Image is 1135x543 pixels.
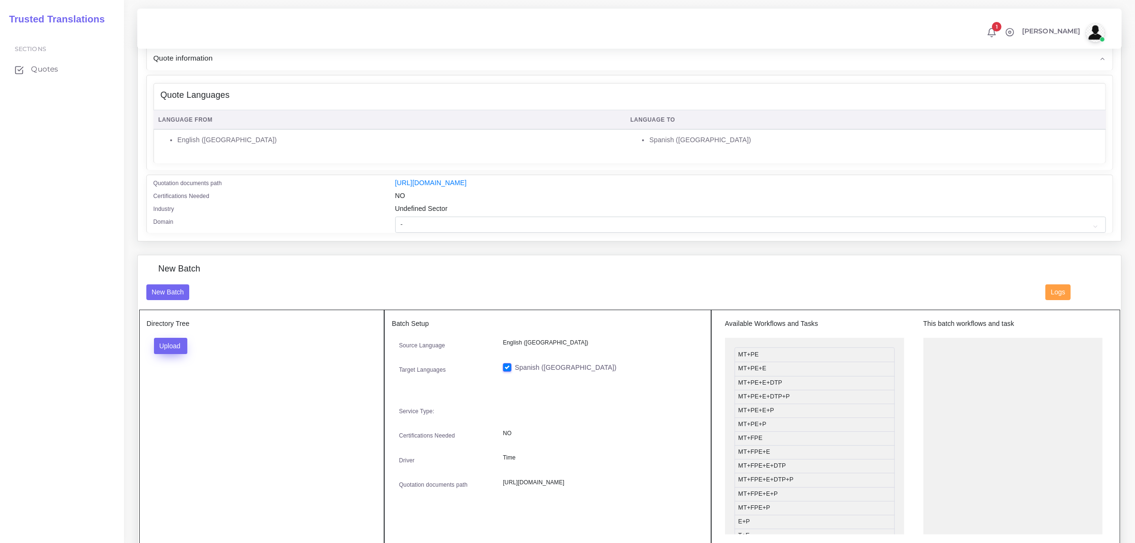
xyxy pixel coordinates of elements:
label: Quotation documents path [153,179,222,188]
label: Spanish ([GEOGRAPHIC_DATA]) [515,363,616,373]
li: MT+PE+E+P [735,404,895,418]
p: NO [503,428,696,439]
li: English ([GEOGRAPHIC_DATA]) [177,135,620,145]
li: MT+PE+E [735,362,895,376]
li: MT+FPE [735,431,895,446]
a: Quotes [7,59,117,79]
span: Quote information [153,52,213,63]
th: Language To [625,110,1106,130]
button: Upload [154,338,188,354]
a: [PERSON_NAME]avatar [1017,23,1108,42]
button: Logs [1045,284,1071,301]
label: Service Type: [399,407,434,416]
li: Spanish ([GEOGRAPHIC_DATA]) [649,135,1101,145]
label: Driver [399,456,415,465]
li: E+P [735,515,895,529]
h5: Directory Tree [147,320,377,328]
button: New Batch [146,284,190,301]
label: Certifications Needed [399,431,455,440]
a: Trusted Translations [2,11,105,27]
p: Time [503,453,696,463]
h5: Available Workflows and Tasks [725,320,904,328]
label: Source Language [399,341,445,350]
li: MT+PE [735,347,895,362]
h5: Batch Setup [392,320,704,328]
span: [PERSON_NAME] [1022,28,1081,34]
span: Sections [15,45,46,52]
h4: Quote Languages [161,90,230,101]
img: avatar [1086,23,1105,42]
span: Quotes [31,64,58,74]
label: Domain [153,218,174,226]
label: Quotation documents path [399,480,468,489]
label: Target Languages [399,365,446,374]
div: Undefined Sector [388,204,1113,217]
li: T+E [735,529,895,543]
li: MT+PE+E+DTP [735,376,895,390]
li: MT+FPE+E+DTP+P [735,473,895,487]
h4: New Batch [158,264,200,274]
li: MT+FPE+E+P [735,487,895,501]
span: Logs [1051,288,1065,296]
div: Quote information [147,46,1113,70]
span: 1 [992,22,1002,31]
h2: Trusted Translations [2,13,105,25]
th: Language From [153,110,625,130]
li: MT+FPE+E [735,445,895,459]
li: MT+FPE+P [735,501,895,515]
li: MT+PE+P [735,418,895,432]
a: New Batch [146,288,190,295]
p: English ([GEOGRAPHIC_DATA]) [503,338,696,348]
label: Certifications Needed [153,192,210,200]
p: [URL][DOMAIN_NAME] [503,478,696,488]
label: Industry [153,205,174,213]
li: MT+FPE+E+DTP [735,459,895,473]
a: 1 [983,27,1000,38]
a: [URL][DOMAIN_NAME] [395,179,467,187]
h5: This batch workflows and task [923,320,1103,328]
div: NO [388,191,1113,204]
li: MT+PE+E+DTP+P [735,390,895,404]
